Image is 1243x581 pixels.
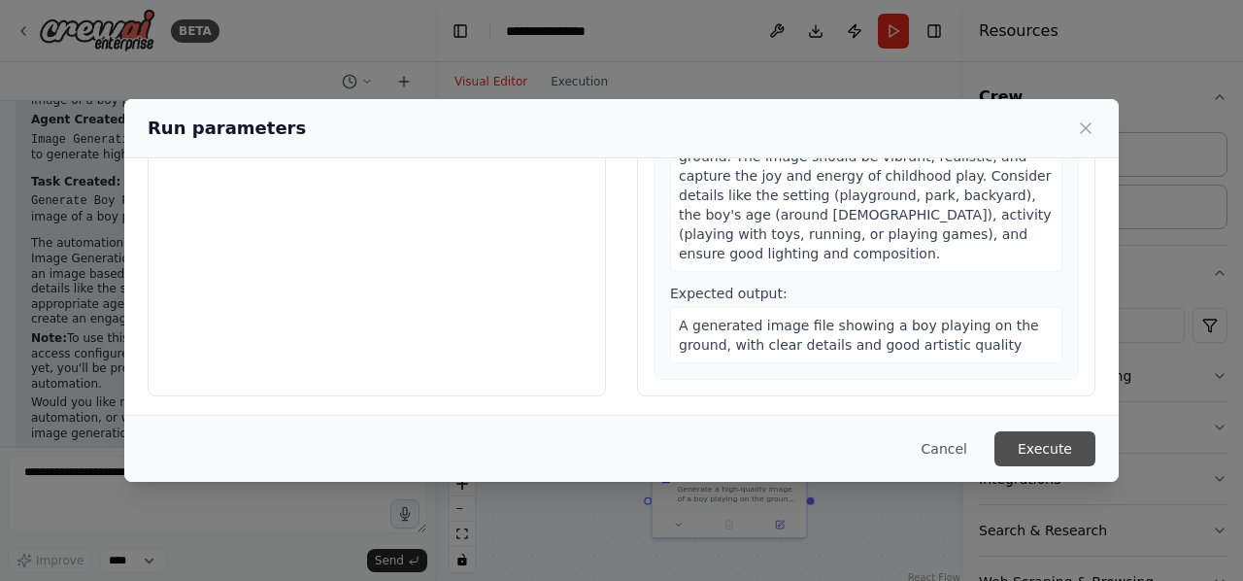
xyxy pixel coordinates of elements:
span: Expected output: [670,286,788,301]
span: Generate a high-quality image of a boy playing on the ground. The image should be vibrant, realis... [679,129,1052,261]
button: Cancel [906,431,983,466]
h2: Run parameters [148,115,306,142]
button: Execute [994,431,1095,466]
span: A generated image file showing a boy playing on the ground, with clear details and good artistic ... [679,318,1039,353]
